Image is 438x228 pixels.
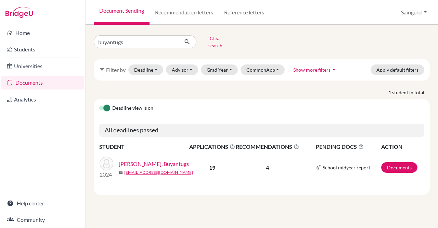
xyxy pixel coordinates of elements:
[166,64,198,75] button: Advisor
[1,76,84,89] a: Documents
[94,35,179,48] input: Find student by name...
[5,7,33,18] img: Bridge-U
[316,165,321,170] img: Common App logo
[323,164,370,171] span: School midyear report
[124,169,193,176] a: [EMAIL_ADDRESS][DOMAIN_NAME]
[293,67,331,73] span: Show more filters
[106,67,126,73] span: Filter by
[236,164,299,172] p: 4
[99,67,105,72] i: filter_list
[1,43,84,56] a: Students
[381,142,424,151] th: ACTION
[209,164,215,171] b: 19
[236,143,299,151] span: RECOMMENDATIONS
[189,143,235,151] span: APPLICATIONS
[331,66,337,73] i: arrow_drop_up
[388,89,392,96] strong: 1
[316,143,381,151] span: PENDING DOCS
[381,162,417,173] a: Documents
[100,157,113,170] img: Nyamsamdan, Buyantugs
[119,160,189,168] a: [PERSON_NAME], Buyantugs
[201,64,238,75] button: Grad Year
[287,64,343,75] button: Show more filtersarrow_drop_up
[1,213,84,227] a: Community
[1,93,84,106] a: Analytics
[392,89,430,96] span: student in total
[241,64,285,75] button: CommonApp
[1,26,84,40] a: Home
[128,64,163,75] button: Deadline
[99,142,189,151] th: STUDENT
[1,59,84,73] a: Universities
[196,33,234,51] button: Clear search
[1,196,84,210] a: Help center
[398,6,430,19] button: Saingerel
[112,104,153,112] span: Deadline view is on
[99,124,424,137] h5: All deadlines passed
[371,64,424,75] button: Apply default filters
[119,171,123,175] span: mail
[100,170,113,179] p: 2024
